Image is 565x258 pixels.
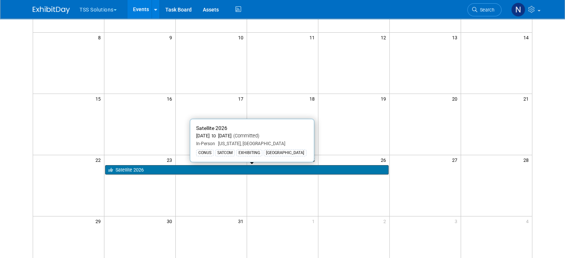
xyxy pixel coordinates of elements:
span: 27 [451,155,461,164]
span: 15 [95,94,104,103]
span: 31 [237,216,247,226]
span: 29 [95,216,104,226]
span: 19 [380,94,389,103]
div: EXHIBITING [236,150,262,156]
span: 8 [97,33,104,42]
div: [GEOGRAPHIC_DATA] [264,150,306,156]
span: 28 [523,155,532,164]
span: 22 [95,155,104,164]
span: 20 [451,94,461,103]
span: 16 [166,94,175,103]
span: [US_STATE], [GEOGRAPHIC_DATA] [215,141,285,146]
span: 26 [380,155,389,164]
span: Satellite 2026 [196,125,227,131]
span: 21 [523,94,532,103]
span: (Committed) [231,133,259,138]
span: Search [477,7,494,13]
div: [DATE] to [DATE] [196,133,308,139]
a: Search [467,3,501,16]
span: 13 [451,33,461,42]
span: 9 [169,33,175,42]
span: 1 [311,216,318,226]
span: 23 [166,155,175,164]
span: 11 [309,33,318,42]
div: CONUS [196,150,214,156]
span: 14 [523,33,532,42]
span: 30 [166,216,175,226]
span: 2 [383,216,389,226]
span: In-Person [196,141,215,146]
span: 17 [237,94,247,103]
span: 10 [237,33,247,42]
span: 3 [454,216,461,226]
span: 12 [380,33,389,42]
span: 4 [525,216,532,226]
a: Satellite 2026 [105,165,388,175]
div: SATCOM [215,150,235,156]
img: Napoleon Pinos [511,3,525,17]
span: 18 [309,94,318,103]
img: ExhibitDay [33,6,70,14]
